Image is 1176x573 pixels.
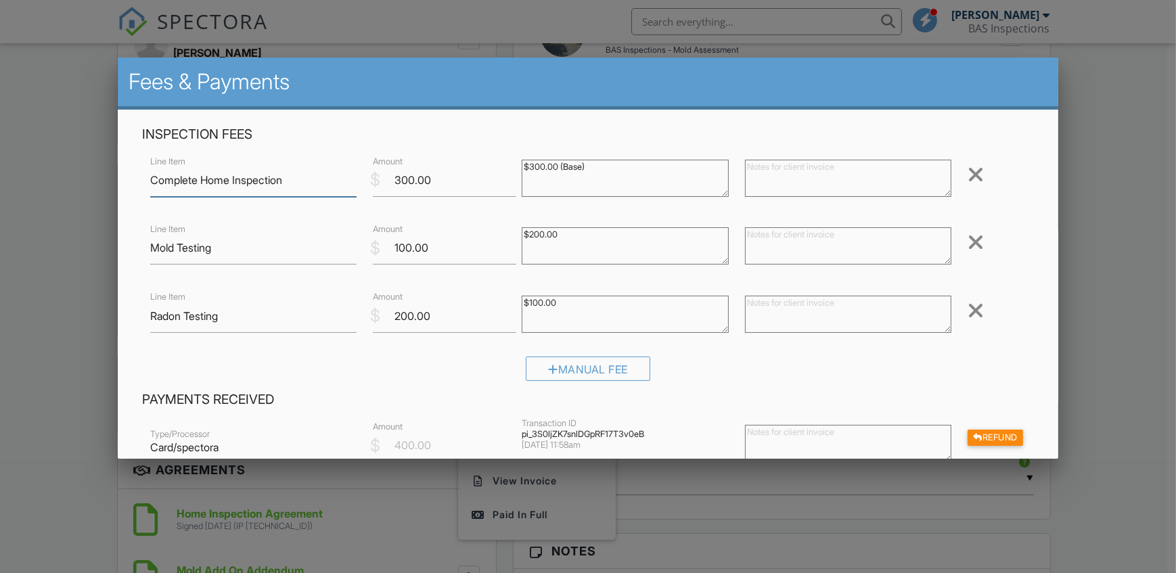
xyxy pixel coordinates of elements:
div: pi_3S0ljZK7snlDGpRF17T3v0eB [522,429,729,440]
div: $ [370,434,380,457]
label: Amount [373,291,403,303]
h2: Fees & Payments [129,68,1047,95]
label: Amount [373,421,403,433]
a: Manual Fee [526,366,650,380]
p: Card/spectora [150,440,357,455]
div: Manual Fee [526,357,650,381]
div: [DATE] 11:58am [522,440,729,451]
div: Refund [968,430,1023,446]
div: Type/Processor [150,429,357,440]
textarea: $300.00 (Base) [522,160,729,197]
div: $ [370,304,380,327]
label: Amount [373,223,403,235]
h4: Payments Received [142,391,1034,409]
div: $ [370,168,380,191]
label: Line Item [150,223,185,235]
div: Transaction ID [522,418,729,429]
h4: Inspection Fees [142,126,1034,143]
label: Amount [373,156,403,168]
label: Line Item [150,156,185,168]
a: Refund [968,430,1023,443]
div: $ [370,237,380,260]
textarea: $100.00 [522,296,729,333]
textarea: $200.00 [522,227,729,265]
label: Line Item [150,291,185,303]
